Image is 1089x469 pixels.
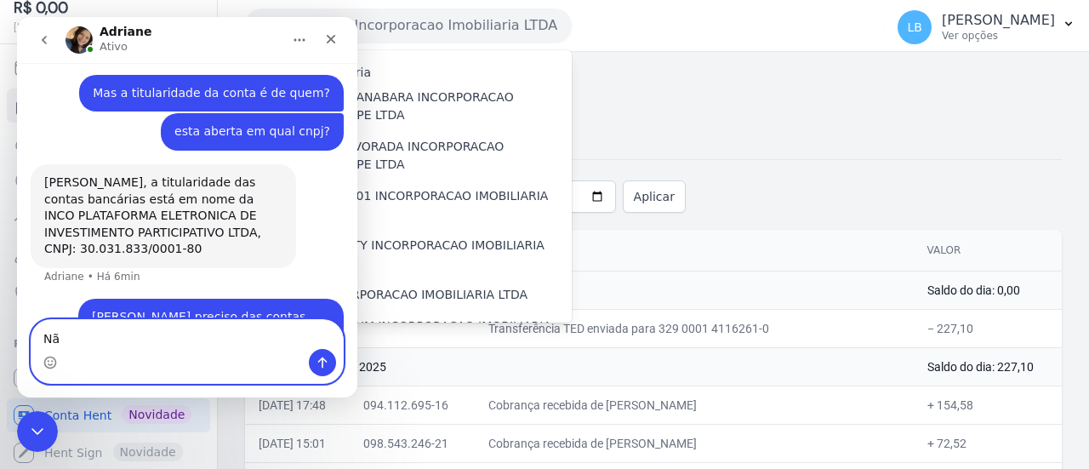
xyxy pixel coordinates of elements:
h2: Extrato [245,66,1062,104]
span: LB [907,21,921,33]
td: 094.112.695-16 [350,386,475,424]
div: Laura diz… [14,96,327,147]
label: ANANINDEUA 01 INCORPORACAO IMOBILIARIA SPE LTDA [272,187,572,223]
button: Enviar uma mensagem [292,332,319,359]
td: + 154,58 [914,386,1062,424]
iframe: Intercom live chat [17,17,357,398]
div: Mas a titularidade da conta é de quem? [76,68,313,85]
div: [PERSON_NAME] preciso das contas que voces tem abertas ai em nome das empresas [75,292,313,342]
div: Fechar [299,7,329,37]
div: [PERSON_NAME] preciso das contas que voces tem abertas ai em nome das empresas [61,282,327,352]
label: AQUARELA CITY INCORPORACAO IMOBILIARIA LTDA [272,237,572,272]
div: Laura diz… [14,58,327,97]
td: Transferência TED enviada para 329 0001 4116261-0 [475,309,914,347]
a: Conta Hent Novidade [7,398,210,432]
th: Valor [914,230,1062,272]
iframe: Intercom live chat [17,411,58,452]
td: Cobrança recebida de [PERSON_NAME] [475,424,914,462]
button: Aplicar [623,180,686,213]
td: + 72,52 [914,424,1062,462]
p: Ver opções [942,29,1055,43]
a: Nova transferência [7,126,210,160]
span: Novidade [122,405,191,424]
label: AGUAS DE GUANABARA INCORPORACAO IMOBILIARIA SPE LTDA [272,89,572,124]
p: [PERSON_NAME] [942,12,1055,29]
label: IDEALE PREMIUM INCORPORACAO IMOBILIARIA LTDA [272,317,572,353]
a: Negativação [7,276,210,310]
td: 16 de Setembro de 2025 [245,347,914,386]
p: Ativo [83,21,111,38]
td: [DATE] 17:48 [245,386,350,424]
textarea: Envie uma mensagem... [14,303,326,332]
div: Laura diz… [14,282,327,373]
td: Saldo do dia: 227,10 [914,347,1062,386]
td: [DATE] 15:01 [245,424,350,462]
td: − 227,10 [914,309,1062,347]
label: COXIPO INCORPORACAO IMOBILIARIA LTDA [272,286,527,304]
div: [PERSON_NAME], a titularidade das contas bancárias está em nome da INCO PLATAFORMA ELETRONICA DE ... [14,147,279,251]
div: Adriane • Há 6min [27,255,123,265]
td: Cobrança recebida de [PERSON_NAME] [475,386,914,424]
label: AGUAS DO ALVORADA INCORPORACAO IMOBILIARIA SPE LTDA [272,138,572,174]
a: Troca de Arquivos [7,201,210,235]
button: Início [266,7,299,39]
a: Extrato [7,89,210,123]
td: 098.543.246-21 [350,424,475,462]
button: Selecionador de Emoji [26,339,40,352]
div: [PERSON_NAME], a titularidade das contas bancárias está em nome da INCO PLATAFORMA ELETRONICA DE ... [27,157,265,241]
td: Saldo do dia: 0,00 [914,271,1062,309]
a: Recebíveis [7,361,210,395]
span: Conta Hent [44,407,111,424]
td: 17 de Setembro de 2025 [245,271,914,309]
th: Histórico [475,230,914,272]
button: Aquarela City Incorporacao Imobiliaria LTDA [245,9,572,43]
div: Mas a titularidade da conta é de quem? [62,58,327,95]
a: Pagamentos [7,163,210,197]
div: esta aberta em qual cnpj? [157,106,313,123]
span: [DATE] 11:19 [14,20,183,35]
div: Adriane diz… [14,147,327,282]
a: Cobranças [7,51,210,85]
div: esta aberta em qual cnpj? [144,96,327,134]
div: Plataformas [14,334,203,354]
button: LB [PERSON_NAME] Ver opções [884,3,1089,51]
a: Clientes [7,238,210,272]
